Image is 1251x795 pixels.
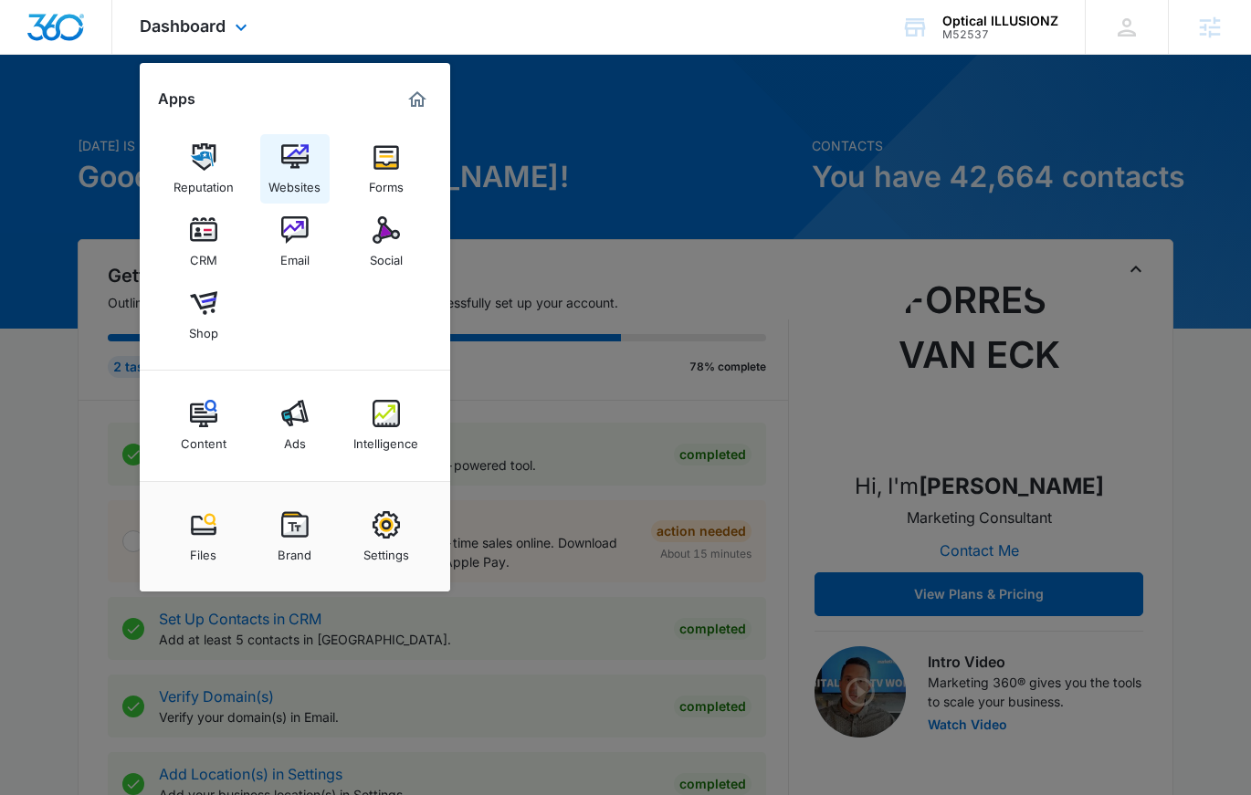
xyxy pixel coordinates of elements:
[260,207,330,277] a: Email
[189,317,218,340] div: Shop
[260,502,330,571] a: Brand
[169,134,238,204] a: Reputation
[268,171,321,194] div: Websites
[190,244,217,267] div: CRM
[140,16,226,36] span: Dashboard
[169,280,238,350] a: Shop
[169,391,238,460] a: Content
[190,539,216,562] div: Files
[260,134,330,204] a: Websites
[169,502,238,571] a: Files
[169,207,238,277] a: CRM
[942,28,1058,41] div: account id
[369,171,404,194] div: Forms
[260,391,330,460] a: Ads
[278,539,311,562] div: Brand
[352,502,421,571] a: Settings
[352,391,421,460] a: Intelligence
[173,171,234,194] div: Reputation
[181,427,226,451] div: Content
[363,539,409,562] div: Settings
[942,14,1058,28] div: account name
[403,85,432,114] a: Marketing 360® Dashboard
[370,244,403,267] div: Social
[284,427,306,451] div: Ads
[353,427,418,451] div: Intelligence
[352,207,421,277] a: Social
[280,244,310,267] div: Email
[158,90,195,108] h2: Apps
[352,134,421,204] a: Forms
